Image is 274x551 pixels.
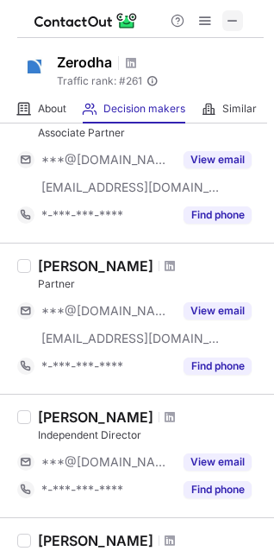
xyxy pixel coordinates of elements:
span: ***@[DOMAIN_NAME] [41,303,173,319]
button: Reveal Button [184,358,252,375]
span: ***@[DOMAIN_NAME] [41,454,173,470]
button: Reveal Button [184,481,252,498]
button: Reveal Button [184,453,252,471]
span: ***@[DOMAIN_NAME] [41,152,173,168]
div: Partner [38,276,264,292]
span: Decision makers [103,102,185,116]
h1: Zerodha [57,52,112,73]
span: [EMAIL_ADDRESS][DOMAIN_NAME] [41,331,221,346]
div: Independent Director [38,427,264,443]
div: [PERSON_NAME] [38,408,153,426]
div: [PERSON_NAME] [38,257,153,275]
img: 181186dd05e6db5f541e2067763f8559 [17,49,52,84]
div: [PERSON_NAME] [38,532,153,549]
img: ContactOut v5.3.10 [34,10,138,31]
span: [EMAIL_ADDRESS][DOMAIN_NAME] [41,180,221,195]
span: Traffic rank: # 261 [57,75,142,87]
button: Reveal Button [184,151,252,168]
span: Similar [222,102,257,116]
div: Associate Partner [38,125,264,141]
button: Reveal Button [184,206,252,224]
button: Reveal Button [184,302,252,320]
span: About [38,102,66,116]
